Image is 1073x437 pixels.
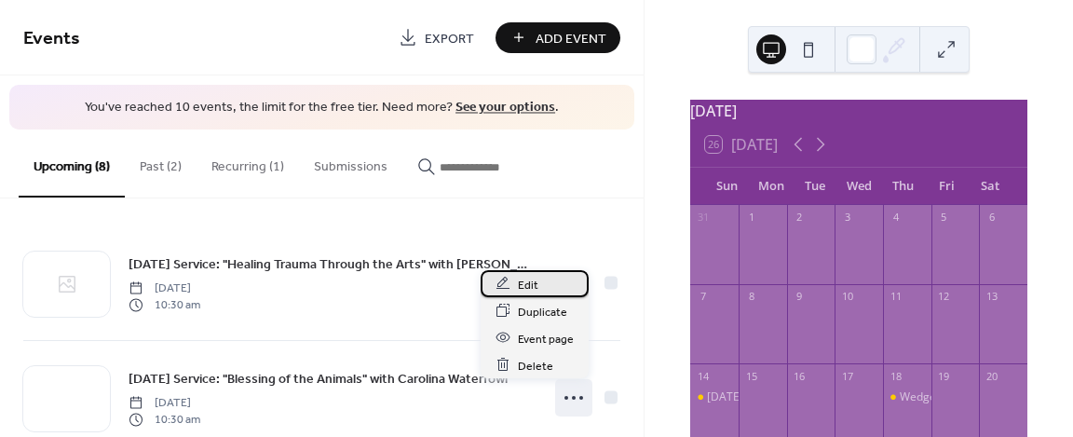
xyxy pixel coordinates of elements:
[129,394,200,411] span: [DATE]
[518,275,538,294] span: Edit
[837,168,881,205] div: Wed
[937,211,951,225] div: 5
[744,211,758,225] div: 1
[129,280,200,296] span: [DATE]
[518,302,567,321] span: Duplicate
[125,130,197,196] button: Past (2)
[690,389,739,405] div: Sunday Service: Faiths 4 Climate Justice: Sun Day with GreenFaith led by Melba Evans
[129,254,536,274] span: [DATE] Service: "Healing Trauma Through the Arts" with [PERSON_NAME]
[518,356,553,376] span: Delete
[937,290,951,304] div: 12
[889,290,903,304] div: 11
[518,329,574,348] span: Event page
[197,130,299,196] button: Recurring (1)
[129,368,508,389] a: [DATE] Service: "Blessing of the Animals" with Carolina Waterfowl
[19,130,125,198] button: Upcoming (8)
[749,168,793,205] div: Mon
[840,290,854,304] div: 10
[793,369,807,383] div: 16
[23,20,80,57] span: Events
[129,412,200,429] span: 10:30 am
[881,168,925,205] div: Thu
[425,29,474,48] span: Export
[744,369,758,383] div: 15
[705,168,749,205] div: Sun
[385,22,488,53] a: Export
[840,211,854,225] div: 3
[985,211,998,225] div: 6
[793,211,807,225] div: 2
[696,369,710,383] div: 14
[455,95,555,120] a: See your options
[696,290,710,304] div: 7
[937,369,951,383] div: 19
[129,369,508,389] span: [DATE] Service: "Blessing of the Animals" with Carolina Waterfowl
[299,130,402,196] button: Submissions
[889,369,903,383] div: 18
[129,253,536,275] a: [DATE] Service: "Healing Trauma Through the Arts" with [PERSON_NAME]
[129,297,200,314] span: 10:30 am
[696,211,710,225] div: 31
[889,211,903,225] div: 4
[969,168,1012,205] div: Sat
[925,168,969,205] div: Fri
[690,100,1027,122] div: [DATE]
[985,369,998,383] div: 20
[744,290,758,304] div: 8
[883,389,931,405] div: Wedgewood Social Justice Book Club
[840,369,854,383] div: 17
[793,290,807,304] div: 9
[28,99,616,117] span: You've reached 10 events, the limit for the free tier. Need more? .
[985,290,998,304] div: 13
[793,168,836,205] div: Tue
